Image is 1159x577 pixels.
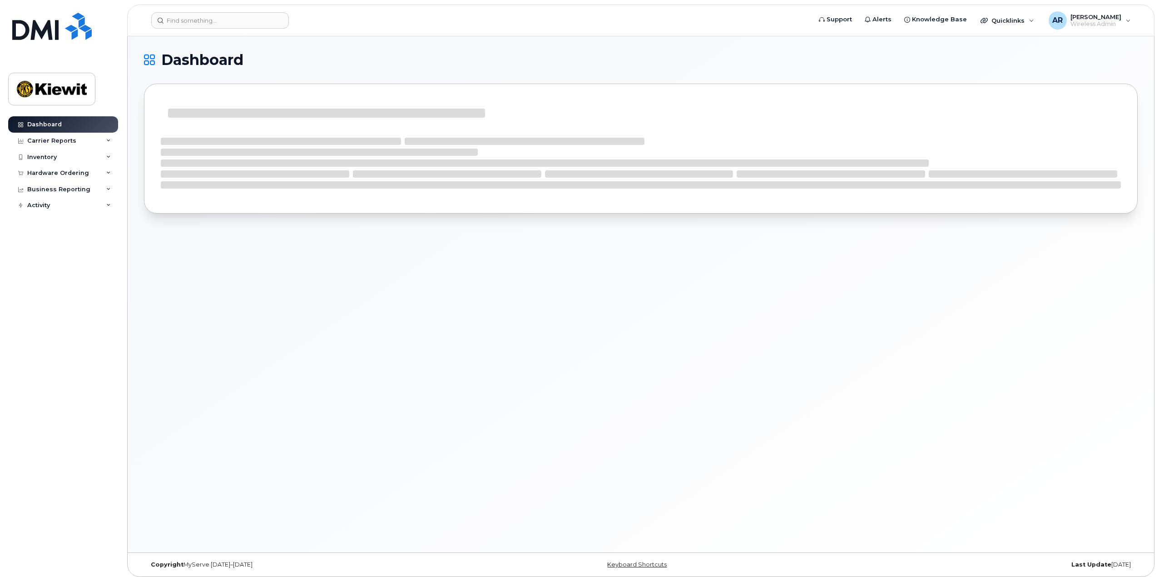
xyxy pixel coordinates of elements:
strong: Last Update [1071,561,1111,568]
strong: Copyright [151,561,183,568]
span: Dashboard [161,53,243,67]
div: [DATE] [807,561,1138,568]
a: Keyboard Shortcuts [607,561,667,568]
div: MyServe [DATE]–[DATE] [144,561,475,568]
